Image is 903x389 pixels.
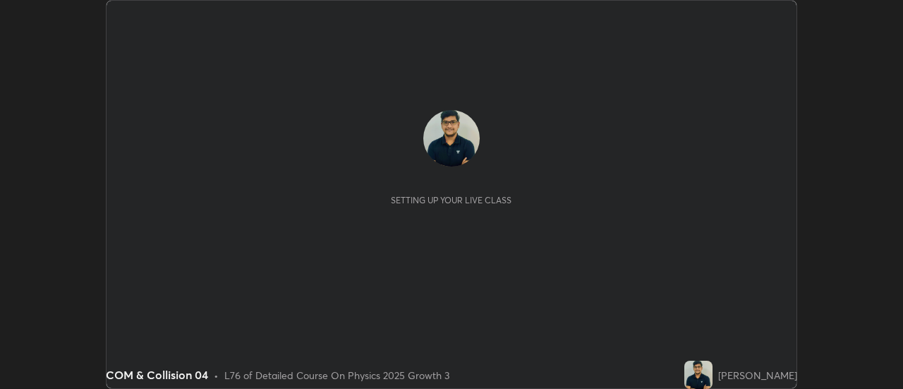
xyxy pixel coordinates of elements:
[718,368,797,383] div: [PERSON_NAME]
[391,195,511,205] div: Setting up your live class
[423,110,480,167] img: 4d1cdec29fc44fb582a57a96c8f13205.jpg
[106,366,208,383] div: COM & Collision 04
[684,361,713,389] img: 4d1cdec29fc44fb582a57a96c8f13205.jpg
[224,368,449,383] div: L76 of Detailed Course On Physics 2025 Growth 3
[214,368,219,383] div: •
